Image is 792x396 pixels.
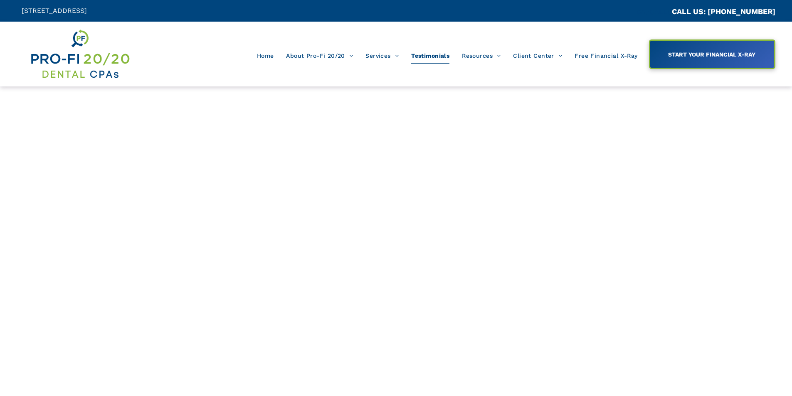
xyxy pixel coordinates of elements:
a: Testimonials [405,48,456,64]
span: START YOUR FINANCIAL X-RAY [665,47,758,62]
a: Home [251,48,280,64]
a: Client Center [507,48,568,64]
a: Services [359,48,405,64]
span: [STREET_ADDRESS] [22,7,87,15]
a: CALL US: [PHONE_NUMBER] [672,7,775,16]
a: Resources [456,48,507,64]
a: Free Financial X-Ray [568,48,644,64]
a: About Pro-Fi 20/20 [280,48,359,64]
span: CA::CALLC [637,8,672,16]
img: Get Dental CPA Consulting, Bookkeeping, & Bank Loans [30,28,130,80]
a: START YOUR FINANCIAL X-RAY [649,39,775,69]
